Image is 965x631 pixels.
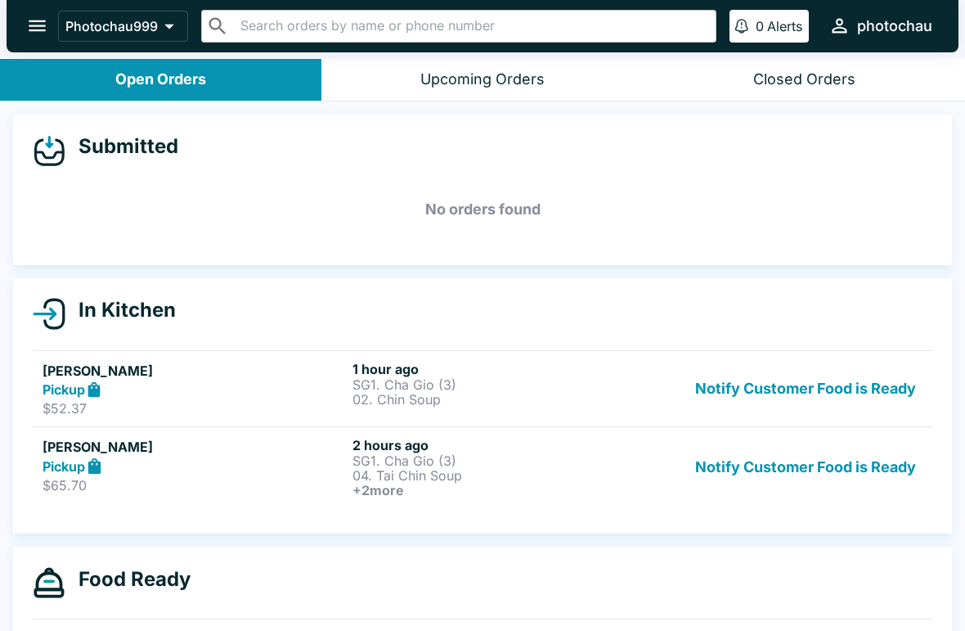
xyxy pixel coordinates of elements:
[43,437,346,457] h5: [PERSON_NAME]
[756,18,764,34] p: 0
[65,298,176,322] h4: In Kitchen
[236,15,709,38] input: Search orders by name or phone number
[352,361,656,377] h6: 1 hour ago
[352,453,656,468] p: SG1. Cha Gio (3)
[352,377,656,392] p: SG1. Cha Gio (3)
[352,468,656,483] p: 04. Tai Chin Soup
[65,567,191,592] h4: Food Ready
[822,8,939,43] button: photochau
[33,426,932,507] a: [PERSON_NAME]Pickup$65.702 hours agoSG1. Cha Gio (3)04. Tai Chin Soup+2moreNotify Customer Food i...
[43,458,85,475] strong: Pickup
[33,180,932,239] h5: No orders found
[58,11,188,42] button: Photochau999
[352,392,656,407] p: 02. Chin Soup
[65,18,158,34] p: Photochau999
[43,400,346,417] p: $52.37
[43,477,346,494] p: $65.70
[65,134,178,159] h4: Submitted
[753,70,855,89] div: Closed Orders
[689,361,922,417] button: Notify Customer Food is Ready
[689,437,922,498] button: Notify Customer Food is Ready
[352,483,656,498] h6: + 2 more
[420,70,545,89] div: Upcoming Orders
[16,5,58,47] button: open drawer
[33,350,932,427] a: [PERSON_NAME]Pickup$52.371 hour agoSG1. Cha Gio (3)02. Chin SoupNotify Customer Food is Ready
[767,18,802,34] p: Alerts
[115,70,206,89] div: Open Orders
[352,437,656,453] h6: 2 hours ago
[43,381,85,398] strong: Pickup
[43,361,346,381] h5: [PERSON_NAME]
[857,16,932,36] div: photochau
